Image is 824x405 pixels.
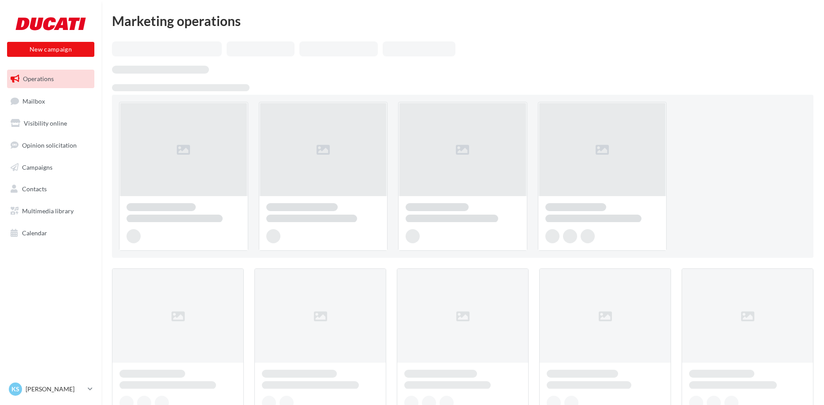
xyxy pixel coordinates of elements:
a: Operations [5,70,96,88]
a: Calendar [5,224,96,242]
span: Mailbox [22,97,45,104]
span: Contacts [22,185,47,193]
span: Operations [23,75,54,82]
p: [PERSON_NAME] [26,385,84,394]
span: Campaigns [22,163,52,171]
a: Contacts [5,180,96,198]
a: Campaigns [5,158,96,177]
a: Visibility online [5,114,96,133]
a: Multimedia library [5,202,96,220]
span: Multimedia library [22,207,74,215]
span: Opinion solicitation [22,141,77,149]
span: Calendar [22,229,47,237]
a: Mailbox [5,92,96,111]
span: KS [11,385,19,394]
a: KS [PERSON_NAME] [7,381,94,398]
div: Marketing operations [112,14,813,27]
button: New campaign [7,42,94,57]
a: Opinion solicitation [5,136,96,155]
span: Visibility online [24,119,67,127]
